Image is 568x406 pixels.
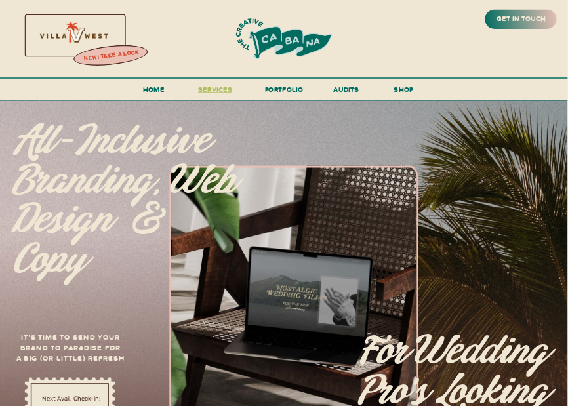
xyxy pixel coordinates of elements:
[381,83,426,100] a: shop
[333,83,361,100] a: audits
[31,395,111,403] a: Next Avail. Check-in:
[495,12,548,26] a: get in touch
[198,85,232,94] span: services
[139,83,169,101] a: Home
[195,83,235,101] a: services
[73,47,151,66] a: new! take a look
[262,83,306,101] a: portfolio
[14,332,127,369] h3: It's time to send your brand to paradise for a big (or little) refresh
[13,122,239,256] p: All-inclusive branding, web design & copy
